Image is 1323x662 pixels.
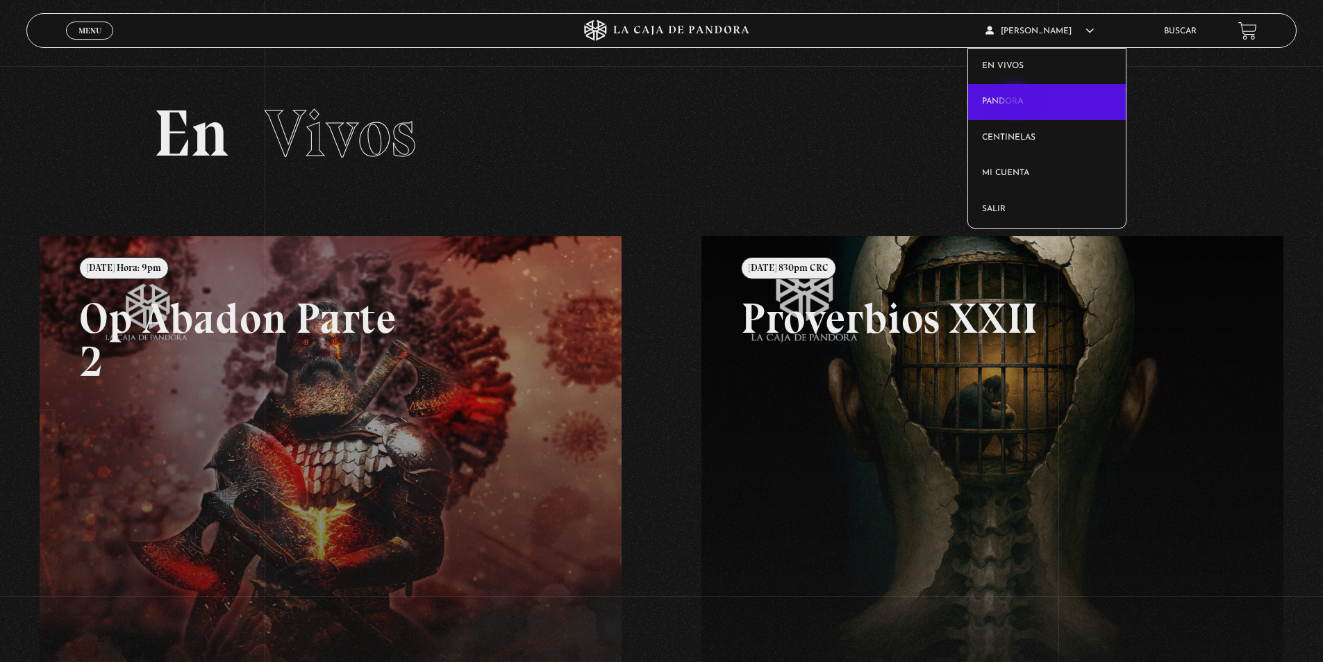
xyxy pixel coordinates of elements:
[968,120,1126,156] a: Centinelas
[78,26,101,35] span: Menu
[968,84,1126,120] a: Pandora
[74,38,106,48] span: Cerrar
[1164,27,1197,35] a: Buscar
[968,192,1126,228] a: Salir
[153,101,1170,167] h2: En
[968,49,1126,85] a: En vivos
[265,94,416,173] span: Vivos
[985,27,1094,35] span: [PERSON_NAME]
[1238,22,1257,40] a: View your shopping cart
[968,156,1126,192] a: Mi cuenta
